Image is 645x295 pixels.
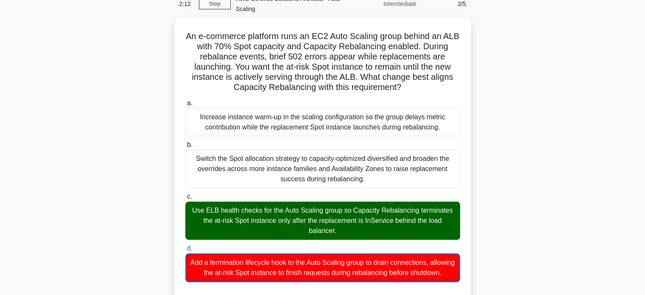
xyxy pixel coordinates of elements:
div: Switch the Spot allocation strategy to capacity-optimized diversified and broaden the overrides a... [185,150,460,188]
span: b. [187,141,193,148]
h5: An e-commerce platform runs an EC2 Auto Scaling group behind an ALB with 70% Spot capacity and Ca... [184,31,461,93]
span: d. [187,244,193,252]
div: Use ELB health checks for the Auto Scaling group so Capacity Rebalancing terminates the at-risk S... [185,202,460,240]
span: c. [187,193,192,200]
div: Add a termination lifecycle hook to the Auto Scaling group to drain connections, allowing the at-... [185,253,460,282]
span: a. [187,99,193,107]
div: Increase instance warm-up in the scaling configuration so the group delays metric contribution wh... [185,108,460,136]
